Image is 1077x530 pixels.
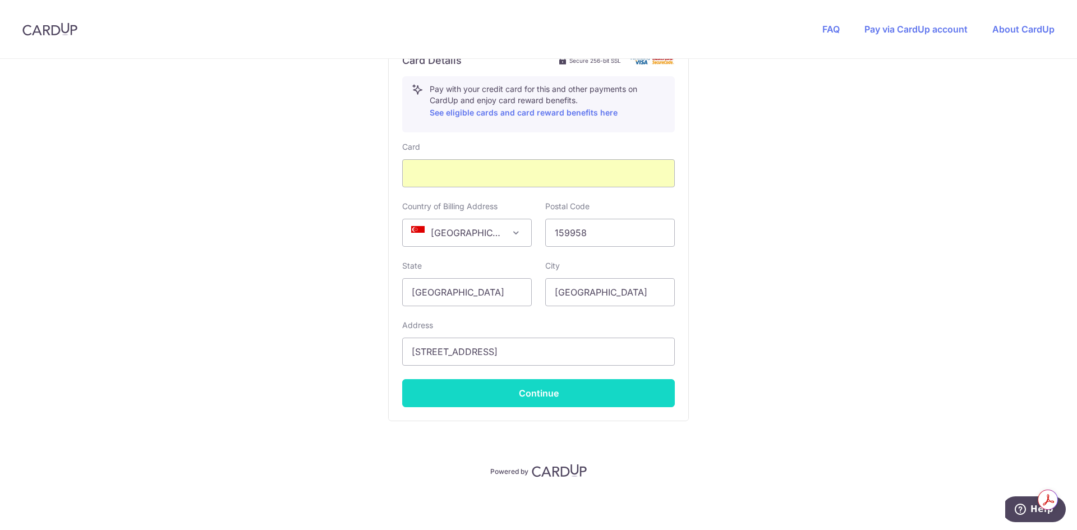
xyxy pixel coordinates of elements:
[412,167,665,180] iframe: Secure card payment input frame
[402,260,422,271] label: State
[402,219,532,247] span: Singapore
[1005,496,1066,524] iframe: Opens a widget where you can find more information
[402,54,462,67] h6: Card Details
[545,219,675,247] input: Example 123456
[630,56,675,65] img: card secure
[22,22,77,36] img: CardUp
[490,465,528,476] p: Powered by
[569,56,621,65] span: Secure 256-bit SSL
[864,24,968,35] a: Pay via CardUp account
[532,464,587,477] img: CardUp
[402,320,433,331] label: Address
[545,201,590,212] label: Postal Code
[430,84,665,119] p: Pay with your credit card for this and other payments on CardUp and enjoy card reward benefits.
[992,24,1055,35] a: About CardUp
[822,24,840,35] a: FAQ
[402,141,420,153] label: Card
[545,260,560,271] label: City
[403,219,531,246] span: Singapore
[402,379,675,407] button: Continue
[402,201,498,212] label: Country of Billing Address
[430,108,618,117] a: See eligible cards and card reward benefits here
